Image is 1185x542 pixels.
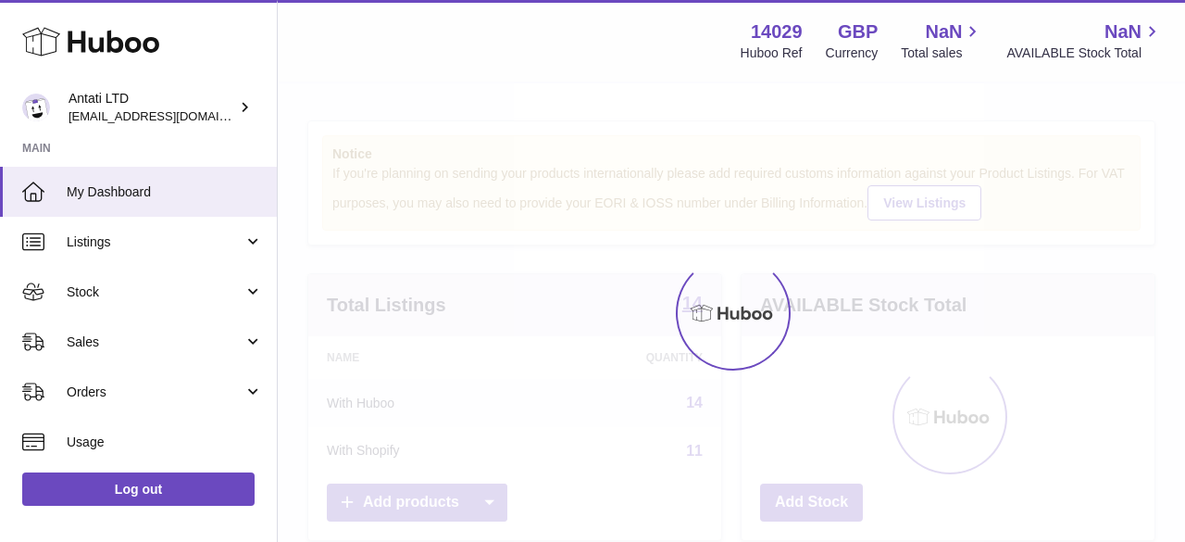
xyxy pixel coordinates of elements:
[1006,44,1163,62] span: AVAILABLE Stock Total
[22,94,50,121] img: internalAdmin-14029@internal.huboo.com
[67,183,263,201] span: My Dashboard
[901,44,983,62] span: Total sales
[69,108,272,123] span: [EMAIL_ADDRESS][DOMAIN_NAME]
[751,19,803,44] strong: 14029
[1006,19,1163,62] a: NaN AVAILABLE Stock Total
[22,473,255,506] a: Log out
[67,434,263,451] span: Usage
[67,284,243,301] span: Stock
[1104,19,1141,44] span: NaN
[838,19,878,44] strong: GBP
[69,90,235,125] div: Antati LTD
[67,233,243,251] span: Listings
[826,44,879,62] div: Currency
[67,334,243,351] span: Sales
[925,19,962,44] span: NaN
[741,44,803,62] div: Huboo Ref
[67,384,243,401] span: Orders
[901,19,983,62] a: NaN Total sales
